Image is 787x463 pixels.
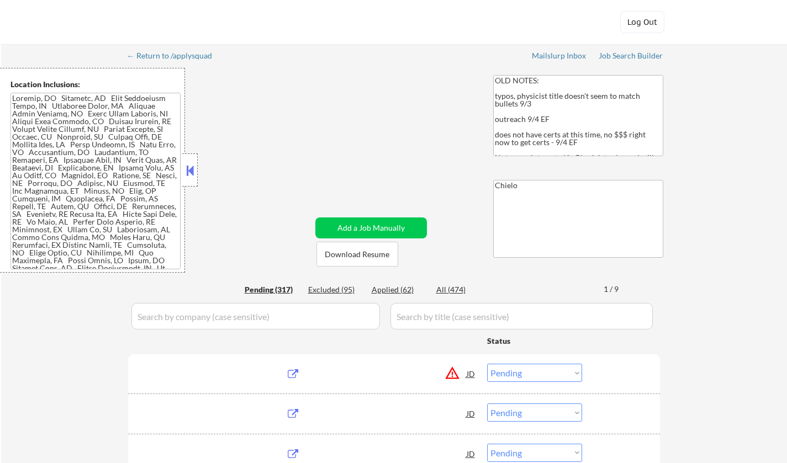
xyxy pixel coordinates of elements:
button: Download Resume [316,242,398,267]
div: Job Search Builder [599,52,663,60]
button: Log Out [620,11,664,33]
input: Search by title (case sensitive) [390,303,653,329]
div: Applied (62) [372,284,427,295]
div: Pending (317) [245,284,300,295]
div: ← Return to /applysquad [127,52,223,60]
a: Job Search Builder [599,51,663,62]
a: ← Return to /applysquad [127,51,223,62]
div: All (474) [436,284,492,295]
button: Add a Job Manually [315,217,427,238]
div: Location Inclusions: [10,79,181,90]
a: Mailslurp Inbox [532,51,587,62]
div: 1 / 9 [604,284,629,295]
div: Excluded (95) [308,284,363,295]
input: Search by company (case sensitive) [131,303,380,329]
div: Status [487,331,582,350]
div: JD [466,403,477,423]
div: Mailslurp Inbox [532,52,587,60]
button: warning_amber [445,365,460,381]
div: JD [466,364,477,384]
